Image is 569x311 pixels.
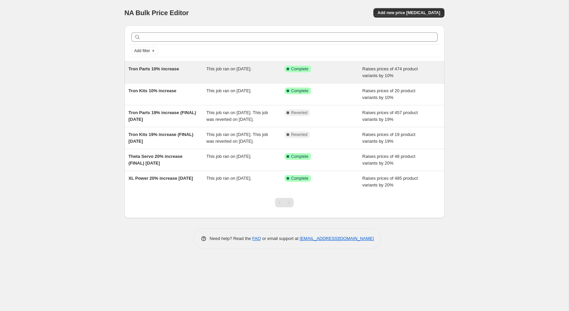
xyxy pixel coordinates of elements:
span: Tron Kits 19% increase (FINAL) [DATE] [129,132,194,144]
span: NA Bulk Price Editor [125,9,189,16]
span: Theta Servo 20% increase (FINAL) [DATE] [129,154,182,166]
button: Add filter [131,47,158,55]
span: This job ran on [DATE]. [206,66,252,71]
span: Complete [291,154,308,159]
a: [EMAIL_ADDRESS][DOMAIN_NAME] [300,236,374,241]
span: Complete [291,66,308,72]
span: Raises prices of 485 product variants by 20% [362,176,418,187]
span: Raises prices of 48 product variants by 20% [362,154,415,166]
span: Reverted [291,132,308,137]
span: This job ran on [DATE]. This job was reverted on [DATE]. [206,132,268,144]
span: Complete [291,88,308,94]
span: Raises prices of 474 product variants by 10% [362,66,418,78]
a: FAQ [252,236,261,241]
span: Raises prices of 457 product variants by 19% [362,110,418,122]
span: Reverted [291,110,308,115]
span: Tron Parts 10% increase [129,66,179,71]
span: Need help? Read the [210,236,253,241]
span: Complete [291,176,308,181]
span: Tron Parts 19% increase (FINAL) [DATE] [129,110,196,122]
span: Raises prices of 20 product variants by 10% [362,88,415,100]
span: XL Power 20% increase [DATE] [129,176,193,181]
span: or email support at [261,236,300,241]
button: Add new price [MEDICAL_DATA] [373,8,444,18]
span: Raises prices of 19 product variants by 19% [362,132,415,144]
span: This job ran on [DATE]. [206,88,252,93]
span: This job ran on [DATE]. [206,176,252,181]
span: This job ran on [DATE]. This job was reverted on [DATE]. [206,110,268,122]
span: Add filter [134,48,150,54]
span: Add new price [MEDICAL_DATA] [377,10,440,15]
nav: Pagination [275,198,294,207]
span: This job ran on [DATE]. [206,154,252,159]
span: Tron Kits 10% increase [129,88,176,93]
